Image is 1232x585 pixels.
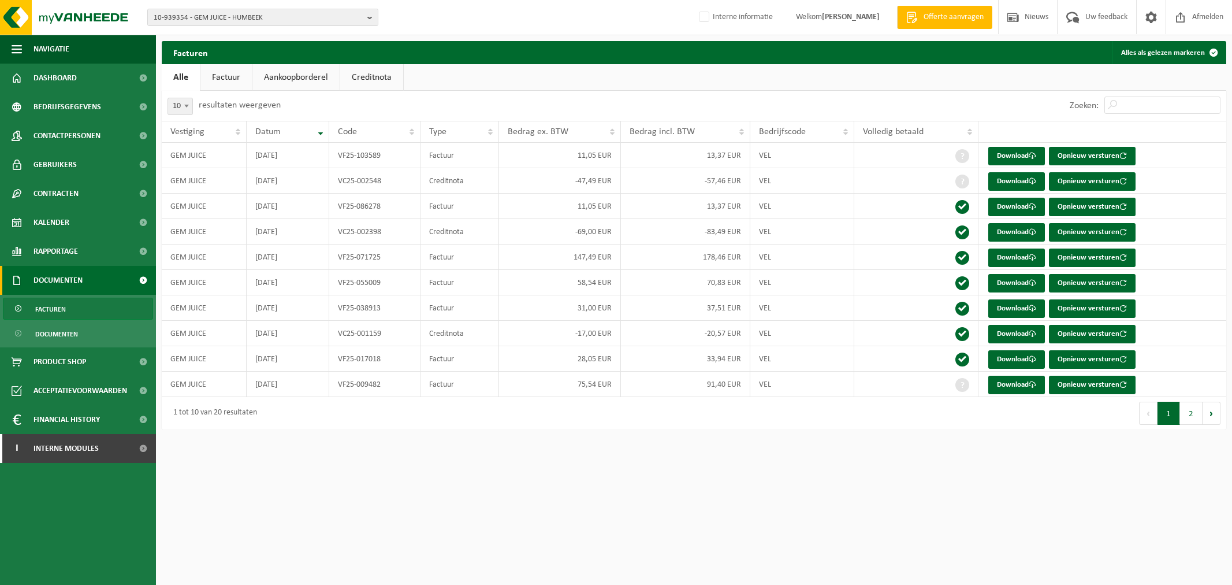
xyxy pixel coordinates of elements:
[329,143,420,168] td: VF25-103589
[162,168,247,194] td: GEM JUICE
[1049,325,1136,343] button: Opnieuw versturen
[621,346,750,372] td: 33,94 EUR
[630,127,695,136] span: Bedrag incl. BTW
[420,219,499,245] td: Creditnota
[247,219,329,245] td: [DATE]
[750,143,854,168] td: VEL
[420,168,499,194] td: Creditnota
[3,323,153,345] a: Documenten
[420,295,499,321] td: Factuur
[255,127,281,136] span: Datum
[34,179,79,208] span: Contracten
[329,321,420,346] td: VC25-001159
[338,127,357,136] span: Code
[147,9,378,26] button: 10-939354 - GEM JUICE - HUMBEEK
[988,249,1045,267] a: Download
[162,372,247,397] td: GEM JUICE
[988,172,1045,191] a: Download
[162,245,247,270] td: GEM JUICE
[988,376,1045,394] a: Download
[162,41,219,64] h2: Facturen
[429,127,446,136] span: Type
[247,321,329,346] td: [DATE]
[921,12,987,23] span: Offerte aanvragen
[34,208,69,237] span: Kalender
[329,270,420,295] td: VF25-055009
[168,98,192,114] span: 10
[897,6,992,29] a: Offerte aanvragen
[988,147,1045,165] a: Download
[750,219,854,245] td: VEL
[252,64,340,91] a: Aankoopborderel
[420,372,499,397] td: Factuur
[621,194,750,219] td: 13,37 EUR
[168,98,193,115] span: 10
[247,143,329,168] td: [DATE]
[621,219,750,245] td: -83,49 EUR
[34,376,127,405] span: Acceptatievoorwaarden
[420,346,499,372] td: Factuur
[247,346,329,372] td: [DATE]
[162,143,247,168] td: GEM JUICE
[200,64,252,91] a: Factuur
[988,198,1045,216] a: Download
[499,295,621,321] td: 31,00 EUR
[499,321,621,346] td: -17,00 EUR
[34,266,83,295] span: Documenten
[34,64,77,92] span: Dashboard
[1049,350,1136,369] button: Opnieuw versturen
[499,219,621,245] td: -69,00 EUR
[759,127,806,136] span: Bedrijfscode
[1112,41,1225,64] button: Alles als gelezen markeren
[35,323,78,345] span: Documenten
[621,372,750,397] td: 91,40 EUR
[988,325,1045,343] a: Download
[1049,376,1136,394] button: Opnieuw versturen
[1049,299,1136,318] button: Opnieuw versturen
[621,295,750,321] td: 37,51 EUR
[329,219,420,245] td: VC25-002398
[247,270,329,295] td: [DATE]
[863,127,924,136] span: Volledig betaald
[154,9,363,27] span: 10-939354 - GEM JUICE - HUMBEEK
[34,237,78,266] span: Rapportage
[162,194,247,219] td: GEM JUICE
[499,168,621,194] td: -47,49 EUR
[988,350,1045,369] a: Download
[34,92,101,121] span: Bedrijfsgegevens
[1049,172,1136,191] button: Opnieuw versturen
[621,321,750,346] td: -20,57 EUR
[1049,249,1136,267] button: Opnieuw versturen
[162,321,247,346] td: GEM JUICE
[499,143,621,168] td: 11,05 EUR
[621,245,750,270] td: 178,46 EUR
[988,274,1045,292] a: Download
[1049,274,1136,292] button: Opnieuw versturen
[499,270,621,295] td: 58,54 EUR
[988,223,1045,242] a: Download
[247,168,329,194] td: [DATE]
[420,321,499,346] td: Creditnota
[34,405,100,434] span: Financial History
[1049,147,1136,165] button: Opnieuw versturen
[329,295,420,321] td: VF25-038913
[34,121,101,150] span: Contactpersonen
[1139,402,1157,425] button: Previous
[162,64,200,91] a: Alle
[1180,402,1203,425] button: 2
[750,295,854,321] td: VEL
[621,168,750,194] td: -57,46 EUR
[420,143,499,168] td: Factuur
[329,245,420,270] td: VF25-071725
[750,372,854,397] td: VEL
[750,168,854,194] td: VEL
[247,194,329,219] td: [DATE]
[162,295,247,321] td: GEM JUICE
[162,270,247,295] td: GEM JUICE
[750,245,854,270] td: VEL
[499,245,621,270] td: 147,49 EUR
[621,143,750,168] td: 13,37 EUR
[34,150,77,179] span: Gebruikers
[499,346,621,372] td: 28,05 EUR
[1157,402,1180,425] button: 1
